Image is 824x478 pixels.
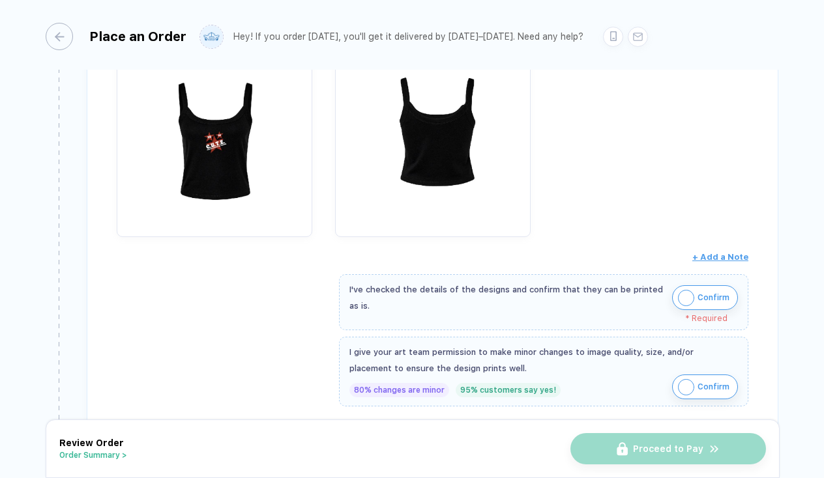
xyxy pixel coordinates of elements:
span: Review Order [59,438,124,448]
img: icon [678,290,694,306]
button: Order Summary > [59,451,127,460]
button: + Add a Note [692,247,748,268]
button: iconConfirm [672,374,738,399]
div: I've checked the details of the designs and confirm that they can be printed as is. [349,281,666,314]
div: Hey! If you order [DATE], you'll get it delivered by [DATE]–[DATE]. Need any help? [233,31,583,42]
img: icon [678,379,694,395]
div: I give your art team permission to make minor changes to image quality, size, and/or placement to... [349,344,738,376]
div: 80% changes are minor [349,383,449,397]
img: 1759964159533xpozw_nt_back.png [342,41,524,223]
span: Confirm [698,376,729,397]
div: * Required [349,314,728,323]
span: Confirm [698,287,729,308]
img: user profile [200,25,223,48]
span: + Add a Note [692,252,748,262]
button: iconConfirm [672,285,738,310]
img: 1759964159533bvnuj_nt_front.png [123,41,306,223]
div: 95% customers say yes! [456,383,561,397]
div: Place an Order [89,29,186,44]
